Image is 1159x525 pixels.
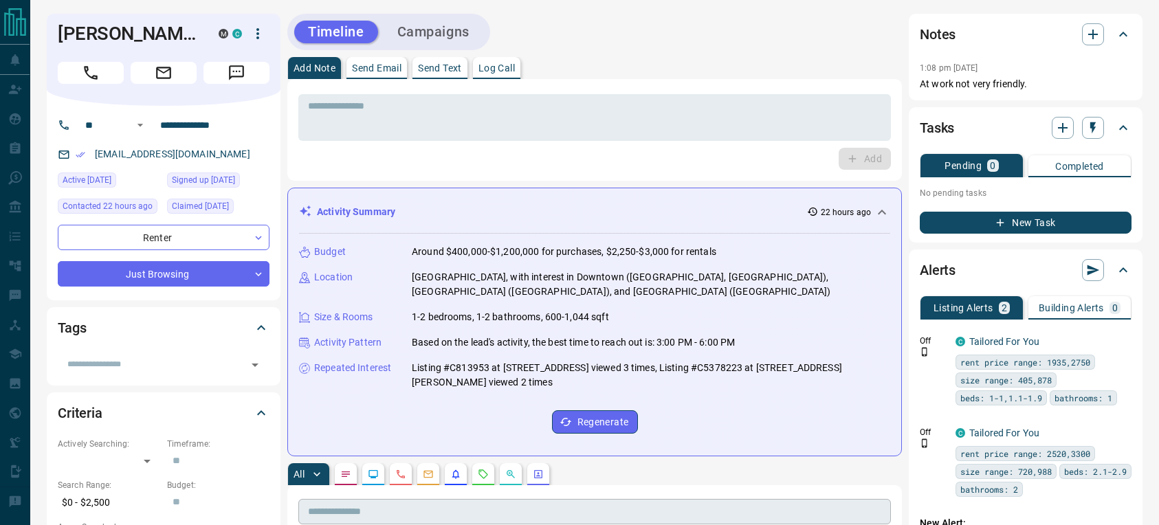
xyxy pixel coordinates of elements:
[352,63,401,73] p: Send Email
[505,469,516,480] svg: Opportunities
[960,373,1052,387] span: size range: 405,878
[920,254,1132,287] div: Alerts
[1112,303,1118,313] p: 0
[294,63,335,73] p: Add Note
[920,259,956,281] h2: Alerts
[920,111,1132,144] div: Tasks
[960,447,1090,460] span: rent price range: 2520,3300
[934,303,993,313] p: Listing Alerts
[478,469,489,480] svg: Requests
[63,199,153,213] span: Contacted 22 hours ago
[368,469,379,480] svg: Lead Browsing Activity
[960,482,1018,496] span: bathrooms: 2
[314,270,353,284] p: Location
[956,337,965,346] div: condos.ca
[412,335,735,350] p: Based on the lead's activity, the best time to reach out is: 3:00 PM - 6:00 PM
[1064,465,1127,478] span: beds: 2.1-2.9
[167,438,269,450] p: Timeframe:
[418,63,462,73] p: Send Text
[1039,303,1104,313] p: Building Alerts
[920,77,1132,91] p: At work not very friendly.
[232,29,242,38] div: condos.ca
[412,310,609,324] p: 1-2 bedrooms, 1-2 bathrooms, 600-1,044 sqft
[314,335,382,350] p: Activity Pattern
[58,23,198,45] h1: [PERSON_NAME]
[245,355,265,375] button: Open
[203,62,269,84] span: Message
[960,465,1052,478] span: size range: 720,988
[450,469,461,480] svg: Listing Alerts
[412,361,890,390] p: Listing #C813953 at [STREET_ADDRESS] viewed 3 times, Listing #C5378223 at [STREET_ADDRESS][PERSON...
[960,391,1042,405] span: beds: 1-1,1.1-1.9
[423,469,434,480] svg: Emails
[920,426,947,438] p: Off
[314,310,373,324] p: Size & Rooms
[58,317,86,339] h2: Tags
[76,150,85,159] svg: Email Verified
[1002,303,1007,313] p: 2
[920,117,954,139] h2: Tasks
[821,206,871,219] p: 22 hours ago
[552,410,638,434] button: Regenerate
[58,491,160,514] p: $0 - $2,500
[920,347,929,357] svg: Push Notification Only
[478,63,515,73] p: Log Call
[58,62,124,84] span: Call
[95,148,250,159] a: [EMAIL_ADDRESS][DOMAIN_NAME]
[132,117,148,133] button: Open
[340,469,351,480] svg: Notes
[395,469,406,480] svg: Calls
[945,161,982,170] p: Pending
[920,63,978,73] p: 1:08 pm [DATE]
[294,469,305,479] p: All
[58,402,102,424] h2: Criteria
[172,199,229,213] span: Claimed [DATE]
[219,29,228,38] div: mrloft.ca
[317,205,395,219] p: Activity Summary
[131,62,197,84] span: Email
[58,199,160,218] div: Tue Oct 14 2025
[969,336,1039,347] a: Tailored For You
[412,270,890,299] p: [GEOGRAPHIC_DATA], with interest in Downtown ([GEOGRAPHIC_DATA], [GEOGRAPHIC_DATA]), [GEOGRAPHIC_...
[956,428,965,438] div: condos.ca
[533,469,544,480] svg: Agent Actions
[920,183,1132,203] p: No pending tasks
[920,18,1132,51] div: Notes
[58,396,269,429] div: Criteria
[314,361,391,375] p: Repeated Interest
[58,261,269,287] div: Just Browsing
[167,172,269,192] div: Thu Sep 16 2021
[314,245,346,259] p: Budget
[58,479,160,491] p: Search Range:
[384,21,483,43] button: Campaigns
[58,438,160,450] p: Actively Searching:
[58,225,269,250] div: Renter
[920,23,956,45] h2: Notes
[1055,161,1104,171] p: Completed
[412,245,716,259] p: Around $400,000-$1,200,000 for purchases, $2,250-$3,000 for rentals
[960,355,1090,369] span: rent price range: 1935,2750
[172,173,235,187] span: Signed up [DATE]
[990,161,995,170] p: 0
[167,199,269,218] div: Wed Jun 04 2025
[299,199,890,225] div: Activity Summary22 hours ago
[58,172,160,192] div: Sat Oct 11 2025
[58,311,269,344] div: Tags
[920,335,947,347] p: Off
[920,212,1132,234] button: New Task
[63,173,111,187] span: Active [DATE]
[969,427,1039,438] a: Tailored For You
[1055,391,1112,405] span: bathrooms: 1
[294,21,378,43] button: Timeline
[920,438,929,448] svg: Push Notification Only
[167,479,269,491] p: Budget:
